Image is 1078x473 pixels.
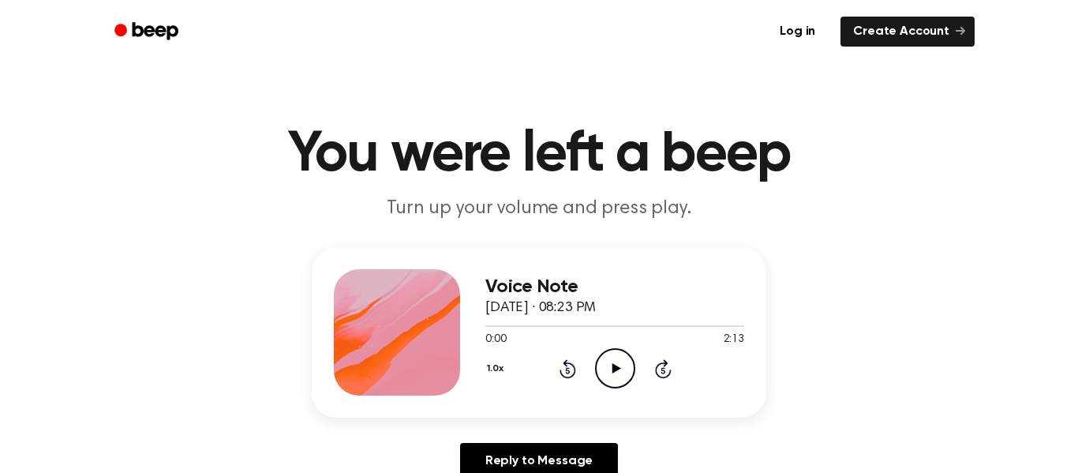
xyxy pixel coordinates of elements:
span: 0:00 [485,332,506,348]
a: Log in [764,13,831,50]
p: Turn up your volume and press play. [236,196,842,222]
a: Create Account [840,17,975,47]
a: Beep [103,17,193,47]
h1: You were left a beep [135,126,943,183]
span: [DATE] · 08:23 PM [485,301,596,315]
button: 1.0x [485,355,509,382]
span: 2:13 [724,332,744,348]
h3: Voice Note [485,276,744,298]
